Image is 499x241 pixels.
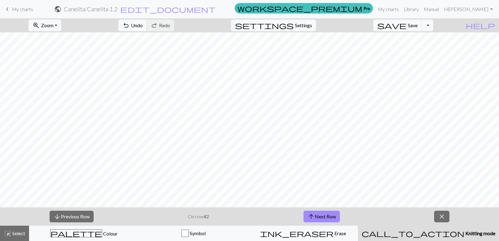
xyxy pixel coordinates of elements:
span: undo [122,21,130,30]
span: palette [50,229,102,238]
span: My charts [12,6,33,12]
a: My charts [375,3,401,15]
span: close [438,212,445,221]
span: Settings [295,22,312,29]
button: Previous Row [50,211,94,222]
span: Erase [333,230,346,236]
a: Manual [421,3,441,15]
span: Symbol [189,230,206,236]
button: Erase [248,226,358,241]
span: settings [235,21,294,30]
span: Save [408,22,418,28]
button: Knitting mode [358,226,499,241]
span: Colour [102,231,117,236]
span: workspace_premium [237,4,362,13]
span: highlight_alt [4,229,11,238]
span: zoom_in [32,21,40,30]
span: edit_document [120,5,216,13]
a: Hi[PERSON_NAME] [441,3,495,15]
button: Next Row [303,211,340,222]
span: Zoom [41,22,54,28]
span: keyboard_arrow_left [4,5,11,13]
a: My charts [4,4,33,14]
strong: 42 [203,213,209,219]
button: Zoom [28,20,61,31]
i: Settings [235,22,294,29]
a: Pro [235,3,373,13]
span: call_to_action [362,229,464,238]
span: Select [11,230,25,236]
span: Knitting mode [464,230,495,236]
a: Library [401,3,421,15]
button: Undo [118,20,147,31]
span: arrow_downward [54,212,61,221]
h2: Canelita / Canelita 1.2 [64,6,117,13]
span: public [54,5,61,13]
button: Colour [29,226,139,241]
button: SettingsSettings [231,20,316,31]
span: ink_eraser [260,229,333,238]
span: help [466,21,495,30]
button: Symbol [139,226,248,241]
p: On row [188,213,209,220]
span: arrow_upward [307,212,315,221]
span: save [377,21,407,30]
button: Save [373,20,422,31]
span: Undo [131,22,143,28]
